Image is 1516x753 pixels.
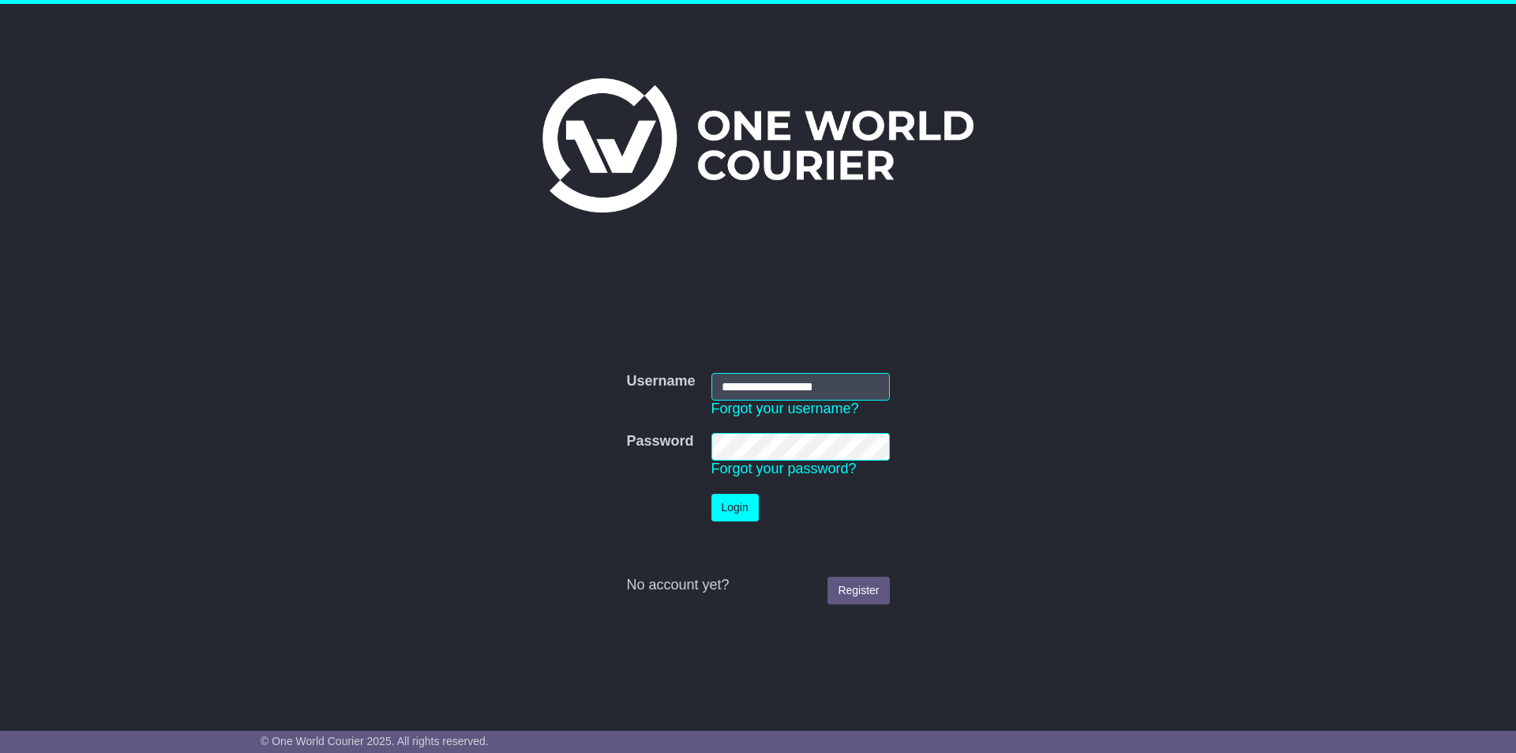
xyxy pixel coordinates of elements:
a: Forgot your username? [711,401,859,416]
a: Register [827,577,889,604]
a: Forgot your password? [711,461,857,476]
div: No account yet? [626,577,889,594]
img: One World [542,78,974,213]
button: Login [711,494,759,521]
label: Username [626,373,695,390]
span: © One World Courier 2025. All rights reserved. [261,735,489,747]
label: Password [626,433,693,450]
